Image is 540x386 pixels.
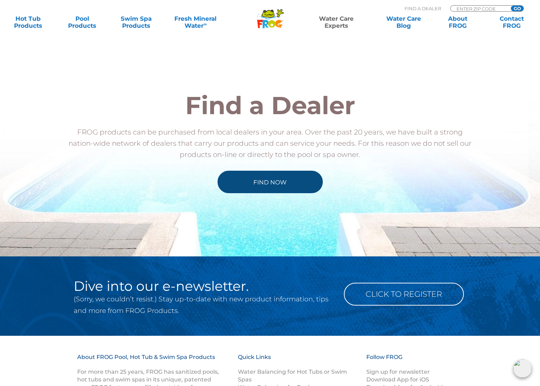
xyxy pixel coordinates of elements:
[513,359,532,378] img: openIcon
[61,15,103,29] a: PoolProducts
[204,21,207,27] sup: ∞
[491,15,533,29] a: ContactFROG
[302,15,371,29] a: Water CareExperts
[169,15,222,29] a: Fresh MineralWater∞
[238,353,358,368] h3: Quick Links
[65,93,475,118] h2: Find a Dealer
[366,353,454,368] h3: Follow FROG
[65,126,475,160] p: FROG products can be purchased from local dealers in your area. Over the past 20 years, we have b...
[115,15,157,29] a: Swim SpaProducts
[456,6,503,12] input: Zip Code Form
[366,368,430,375] a: Sign up for newsletter
[238,368,347,383] a: Water Balancing for Hot Tubs or Swim Spas
[366,376,429,383] a: Download App for iOS
[74,279,333,293] h2: Dive into our e-newsletter.
[7,15,49,29] a: Hot TubProducts
[74,293,333,316] p: (Sorry, we couldn’t resist.) Stay up-to-date with new product information, tips and more from FRO...
[437,15,479,29] a: AboutFROG
[405,5,441,12] p: Find A Dealer
[511,6,524,11] input: GO
[344,283,464,306] a: Click to Register
[77,353,220,368] h3: About FROG Pool, Hot Tub & Swim Spa Products
[218,171,323,193] a: Find Now
[383,15,425,29] a: Water CareBlog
